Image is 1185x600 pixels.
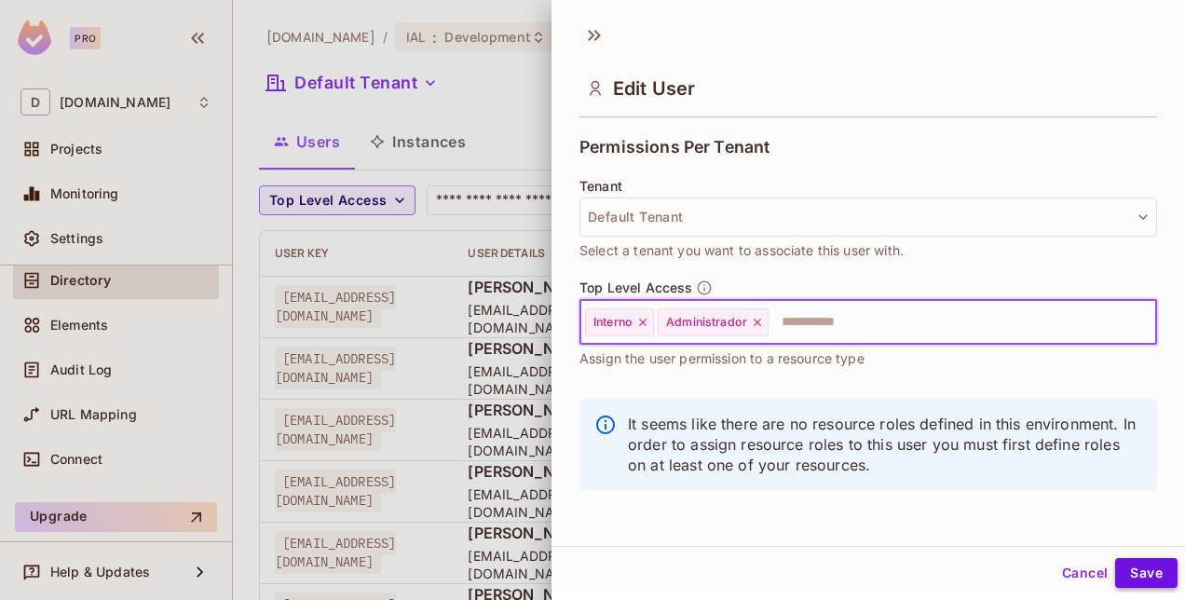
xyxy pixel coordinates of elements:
div: Administrador [658,308,769,336]
button: Save [1115,558,1178,588]
span: Top Level Access [579,280,692,295]
button: Open [1147,320,1151,323]
span: Interno [593,315,633,330]
span: Tenant [579,179,622,194]
button: Default Tenant [579,198,1157,237]
div: Interno [585,308,654,336]
p: It seems like there are no resource roles defined in this environment. In order to assign resourc... [628,414,1142,475]
span: Assign the user permission to a resource type [579,348,865,369]
span: Administrador [666,315,747,330]
span: Permissions Per Tenant [579,138,770,157]
span: Edit User [613,77,695,100]
span: Select a tenant you want to associate this user with. [579,240,904,261]
button: Cancel [1055,558,1115,588]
